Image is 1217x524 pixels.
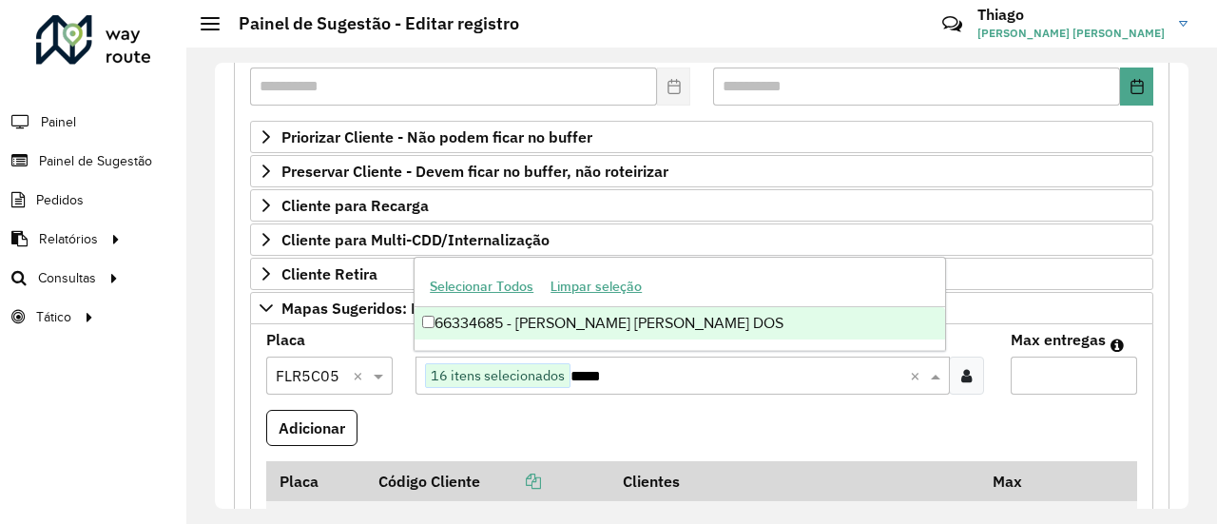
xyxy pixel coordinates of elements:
[250,155,1153,187] a: Preservar Cliente - Devem ficar no buffer, não roteirizar
[281,129,592,145] span: Priorizar Cliente - Não podem ficar no buffer
[38,268,96,288] span: Consultas
[281,198,429,213] span: Cliente para Recarga
[1011,328,1106,351] label: Max entregas
[365,461,609,501] th: Código Cliente
[414,257,946,351] ng-dropdown-panel: Options list
[977,25,1165,42] span: [PERSON_NAME] [PERSON_NAME]
[932,4,973,45] a: Contato Rápido
[36,307,71,327] span: Tático
[480,472,541,491] a: Copiar
[610,461,980,501] th: Clientes
[281,232,550,247] span: Cliente para Multi-CDD/Internalização
[39,229,98,249] span: Relatórios
[250,189,1153,222] a: Cliente para Recarga
[36,190,84,210] span: Pedidos
[220,13,519,34] h2: Painel de Sugestão - Editar registro
[41,112,76,132] span: Painel
[39,151,152,171] span: Painel de Sugestão
[1111,338,1124,353] em: Máximo de clientes que serão colocados na mesma rota com os clientes informados
[266,410,357,446] button: Adicionar
[250,292,1153,324] a: Mapas Sugeridos: Placa-Cliente
[1120,68,1153,106] button: Choose Date
[250,223,1153,256] a: Cliente para Multi-CDD/Internalização
[250,258,1153,290] a: Cliente Retira
[281,266,377,281] span: Cliente Retira
[266,328,305,351] label: Placa
[266,461,365,501] th: Placa
[281,164,668,179] span: Preservar Cliente - Devem ficar no buffer, não roteirizar
[250,121,1153,153] a: Priorizar Cliente - Não podem ficar no buffer
[910,364,926,387] span: Clear all
[415,307,945,340] div: 66334685 - [PERSON_NAME] [PERSON_NAME] DOS
[542,272,650,301] button: Limpar seleção
[353,364,369,387] span: Clear all
[980,461,1056,501] th: Max
[421,272,542,301] button: Selecionar Todos
[977,6,1165,24] h3: Thiago
[426,364,570,387] span: 16 itens selecionados
[281,301,505,316] span: Mapas Sugeridos: Placa-Cliente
